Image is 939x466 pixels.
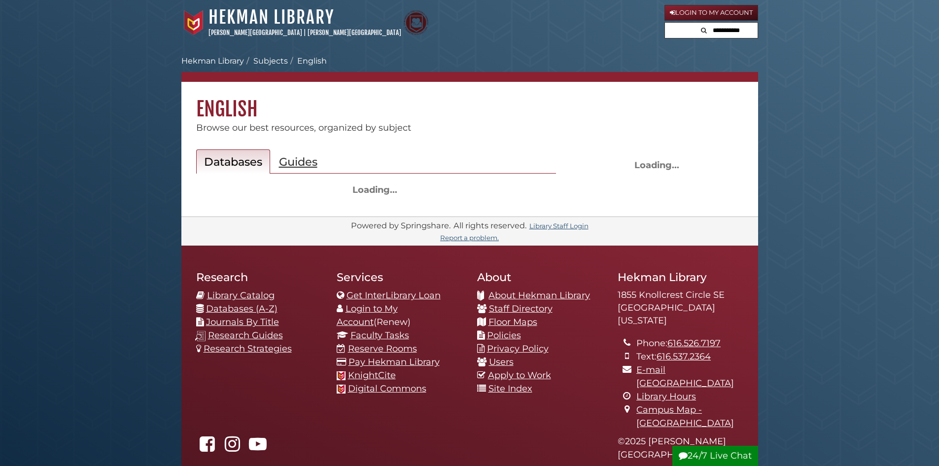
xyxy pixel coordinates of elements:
a: Pay Hekman Library [348,357,440,367]
div: Loading... [571,154,743,172]
div: Loading... [196,179,554,197]
h2: Hekman Library [618,270,743,284]
h2: Services [337,270,462,284]
div: All rights reserved. [452,220,528,230]
a: Login to My Account [337,303,398,327]
a: Hekman Library [181,56,244,66]
a: [PERSON_NAME][GEOGRAPHIC_DATA] [209,29,302,36]
a: Floor Maps [488,317,537,327]
a: Databases [196,149,270,174]
img: research-guides-icon-white_37x37.png [195,331,206,341]
a: Apply to Work [488,370,551,381]
a: Subjects [253,56,288,66]
a: Site Index [488,383,532,394]
a: Hekman Library on Facebook [196,442,219,453]
h2: Guides [279,155,317,169]
a: Staff Directory [489,303,553,314]
img: Calvin Theological Seminary [404,10,428,35]
i: Search [701,27,707,34]
li: Text: [636,350,743,363]
nav: breadcrumb [181,55,758,82]
a: hekmanlibrary on Instagram [221,442,244,453]
a: 616.526.7197 [667,338,721,349]
a: Research Guides [208,330,283,341]
a: Get InterLibrary Loan [347,290,441,301]
a: Digital Commons [348,383,426,394]
a: Users [489,357,514,367]
a: Journals By Title [206,317,279,327]
div: Browse our best resources, organized by subject [181,121,758,135]
h2: About [477,270,603,284]
a: 616.537.2364 [657,351,711,362]
img: Calvin University [181,10,206,35]
a: KnightCite [348,370,396,381]
li: (Renew) [337,302,462,329]
a: Databases (A-Z) [206,303,278,314]
a: Research Strategies [204,343,292,354]
a: E-mail [GEOGRAPHIC_DATA] [636,364,734,389]
span: | [304,29,306,36]
section: Content by Subject [196,149,743,202]
a: Guides [271,149,325,174]
button: Search [698,23,710,36]
a: Login to My Account [664,5,758,21]
p: © 2025 [PERSON_NAME][GEOGRAPHIC_DATA] [618,435,743,462]
a: Hekman Library [209,6,334,28]
h2: Research [196,270,322,284]
address: 1855 Knollcrest Circle SE [GEOGRAPHIC_DATA][US_STATE] [618,289,743,327]
a: Campus Map - [GEOGRAPHIC_DATA] [636,404,734,429]
a: Privacy Policy [487,343,549,354]
a: About Hekman Library [488,290,590,301]
a: Policies [487,330,521,341]
img: Calvin favicon logo [337,371,346,380]
a: Faculty Tasks [350,330,409,341]
a: Library Staff Login [529,222,589,230]
a: Library Catalog [207,290,275,301]
h1: English [181,82,758,121]
button: 24/7 Live Chat [672,446,758,466]
h2: Databases [204,155,262,169]
a: Library Hours [636,391,696,402]
a: Hekman Library on YouTube [246,442,269,453]
a: Reserve Rooms [348,343,417,354]
li: Phone: [636,337,743,350]
img: Calvin favicon logo [337,385,346,394]
div: Powered by Springshare. [349,220,452,230]
a: Report a problem. [440,234,499,242]
a: [PERSON_NAME][GEOGRAPHIC_DATA] [308,29,401,36]
li: English [288,55,327,67]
